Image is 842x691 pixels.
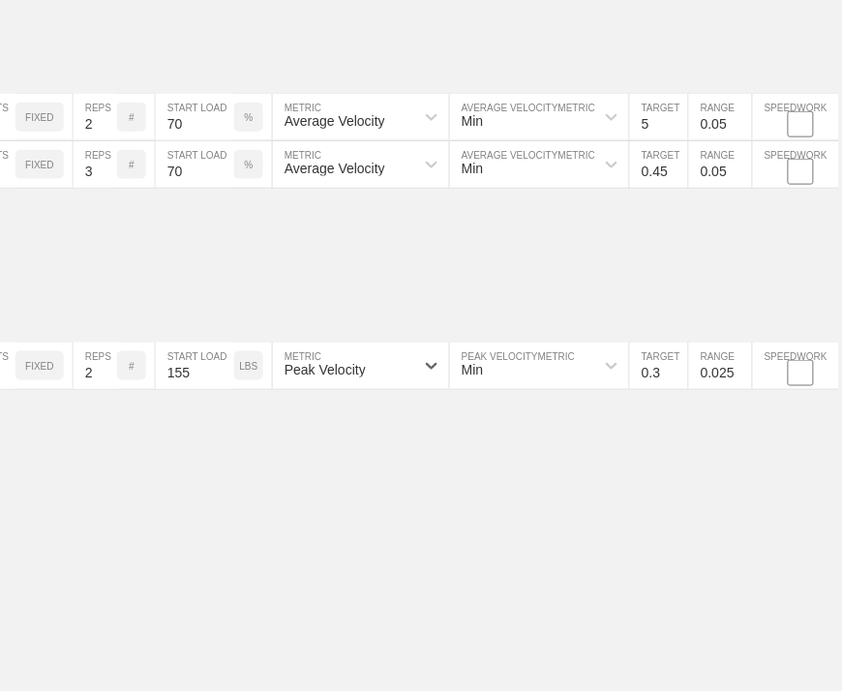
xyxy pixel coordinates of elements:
[25,160,53,170] p: FIXED
[285,362,366,377] div: Peak Velocity
[25,112,53,123] p: FIXED
[240,361,258,372] p: LBS
[462,161,484,176] div: Min
[156,141,234,188] input: Any
[129,112,135,123] p: #
[745,598,842,691] iframe: Chat Widget
[156,94,234,140] input: Any
[129,361,135,372] p: #
[462,113,484,129] div: Min
[156,343,234,389] input: Any
[245,160,254,170] p: %
[129,160,135,170] p: #
[285,161,385,176] div: Average Velocity
[245,112,254,123] p: %
[462,362,484,377] div: Min
[285,113,385,129] div: Average Velocity
[25,361,53,372] p: FIXED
